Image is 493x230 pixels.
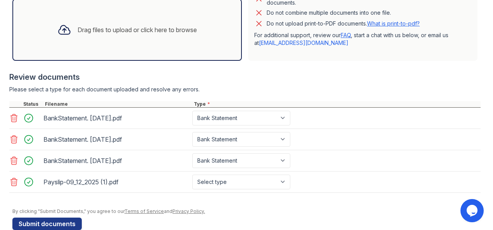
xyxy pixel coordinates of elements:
[9,86,481,93] div: Please select a type for each document uploaded and resolve any errors.
[460,199,485,222] iframe: chat widget
[43,133,189,146] div: BankStatement. [DATE].pdf
[259,39,348,46] a: [EMAIL_ADDRESS][DOMAIN_NAME]
[43,176,189,188] div: Payslip-09_12_2025 (1).pdf
[124,208,164,214] a: Terms of Service
[9,72,481,82] div: Review documents
[43,112,189,124] div: BankStatement. [DATE].pdf
[267,20,420,27] p: Do not upload print-to-PDF documents.
[367,20,420,27] a: What is print-to-pdf?
[12,218,82,230] button: Submit documents
[254,31,471,47] p: For additional support, review our , start a chat with us below, or email us at
[78,25,197,34] div: Drag files to upload or click here to browse
[267,8,391,17] div: Do not combine multiple documents into one file.
[43,101,192,107] div: Filename
[22,101,43,107] div: Status
[192,101,481,107] div: Type
[12,208,481,215] div: By clicking "Submit Documents," you agree to our and
[341,32,351,38] a: FAQ
[172,208,205,214] a: Privacy Policy.
[43,154,189,167] div: BankStatement. [DATE].pdf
